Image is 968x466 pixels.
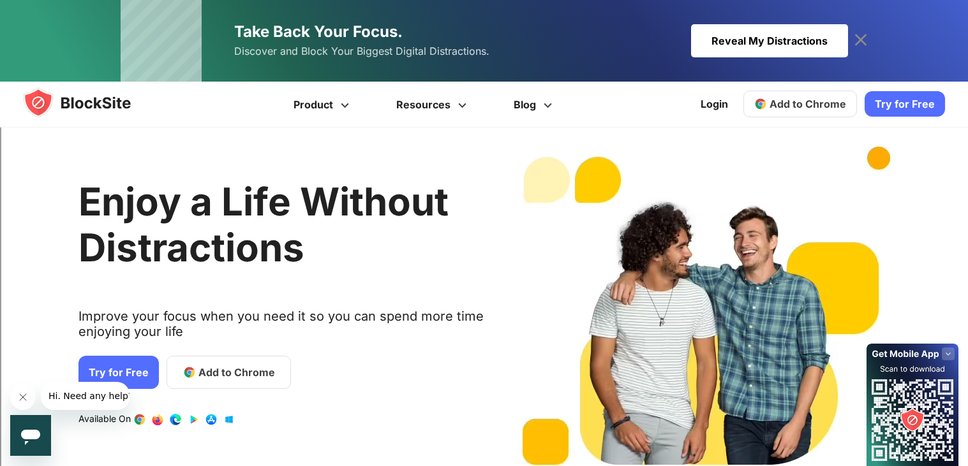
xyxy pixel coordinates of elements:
text: Improve your focus when you need it so you can spend more time enjoying your life [78,309,486,349]
span: Add to Chrome [198,365,275,380]
a: Try for Free [78,356,159,389]
iframe: Button to launch messaging window [10,415,51,456]
iframe: Close message [10,384,36,410]
img: blocksite-icon.5d769676.svg [23,87,156,118]
a: Login [693,89,736,119]
div: Options [5,51,963,62]
a: Product [272,82,375,127]
span: Discover and Block Your Biggest Digital Distractions. [234,42,489,61]
h2: Enjoy a Life Without Distractions [78,178,486,270]
div: Rename [5,74,963,85]
span: Add to Chrome [770,98,846,110]
div: Move To ... [5,85,963,97]
div: Move To ... [5,28,963,40]
div: Sort New > Old [5,17,963,28]
a: Blog [492,82,577,127]
a: Try for Free [865,91,945,117]
a: Resources [375,82,492,127]
div: Sign out [5,62,963,74]
div: Reveal My Distractions [691,24,848,57]
a: Add to Chrome [167,356,291,389]
text: Available On [78,413,131,426]
iframe: Message from company [41,382,130,410]
img: chrome-icon.svg [754,98,767,110]
span: Hi. Need any help? [8,9,92,19]
span: Take Back Your Focus. [234,22,403,41]
a: Add to Chrome [743,91,857,117]
div: Sort A > Z [5,5,963,17]
div: Delete [5,40,963,51]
